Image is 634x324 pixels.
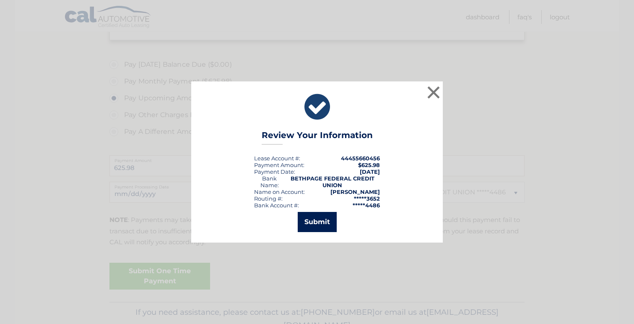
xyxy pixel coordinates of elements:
[341,155,380,162] strong: 44455660456
[425,84,442,101] button: ×
[262,130,373,145] h3: Review Your Information
[360,168,380,175] span: [DATE]
[254,168,294,175] span: Payment Date
[298,212,337,232] button: Submit
[330,188,380,195] strong: [PERSON_NAME]
[254,162,304,168] div: Payment Amount:
[254,155,300,162] div: Lease Account #:
[254,195,283,202] div: Routing #:
[254,175,285,188] div: Bank Name:
[254,168,295,175] div: :
[358,162,380,168] span: $625.98
[254,202,299,209] div: Bank Account #:
[254,188,305,195] div: Name on Account:
[291,175,374,188] strong: BETHPAGE FEDERAL CREDIT UNION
